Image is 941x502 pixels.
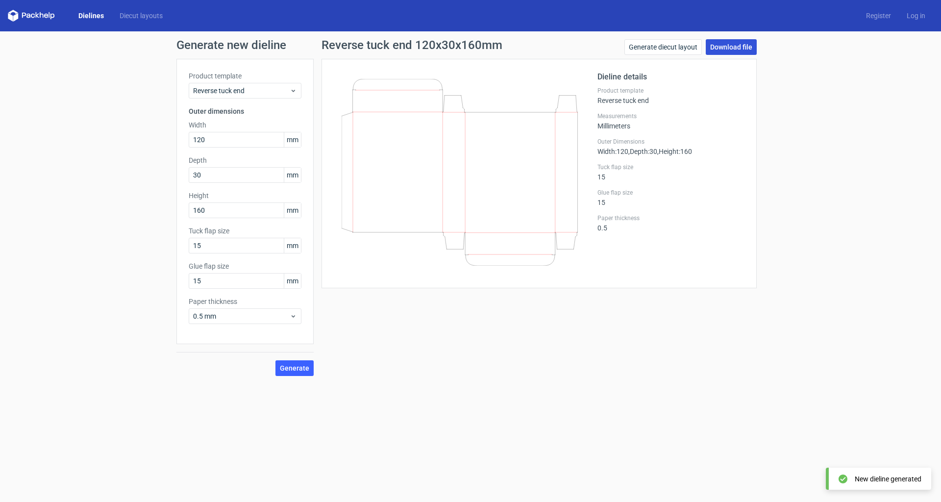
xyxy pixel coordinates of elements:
a: Download file [706,39,757,55]
label: Product template [189,71,301,81]
label: Paper thickness [597,214,744,222]
div: New dieline generated [855,474,921,484]
div: 0.5 [597,214,744,232]
label: Height [189,191,301,201]
span: mm [284,238,301,253]
label: Paper thickness [189,297,301,306]
label: Depth [189,155,301,165]
h3: Outer dimensions [189,106,301,116]
a: Dielines [71,11,112,21]
label: Measurements [597,112,744,120]
a: Register [858,11,899,21]
span: , Height : 160 [657,148,692,155]
div: 15 [597,163,744,181]
span: Reverse tuck end [193,86,290,96]
span: Generate [280,365,309,372]
span: mm [284,132,301,147]
label: Width [189,120,301,130]
span: , Depth : 30 [628,148,657,155]
label: Tuck flap size [597,163,744,171]
a: Diecut layouts [112,11,171,21]
h2: Dieline details [597,71,744,83]
div: 15 [597,189,744,206]
span: mm [284,274,301,288]
a: Log in [899,11,933,21]
label: Tuck flap size [189,226,301,236]
h1: Reverse tuck end 120x30x160mm [322,39,502,51]
span: mm [284,203,301,218]
div: Millimeters [597,112,744,130]
h1: Generate new dieline [176,39,765,51]
label: Glue flap size [189,261,301,271]
button: Generate [275,360,314,376]
span: Width : 120 [597,148,628,155]
label: Product template [597,87,744,95]
a: Generate diecut layout [624,39,702,55]
label: Outer Dimensions [597,138,744,146]
label: Glue flap size [597,189,744,197]
div: Reverse tuck end [597,87,744,104]
span: 0.5 mm [193,311,290,321]
span: mm [284,168,301,182]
